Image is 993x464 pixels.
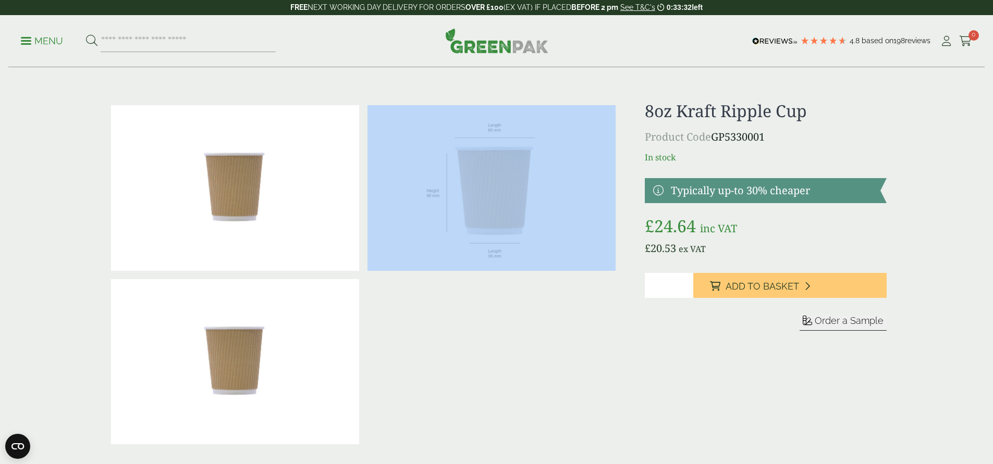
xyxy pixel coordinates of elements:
button: Add to Basket [693,273,887,298]
span: 198 [893,36,905,45]
span: ex VAT [679,243,706,255]
i: My Account [940,36,953,46]
span: inc VAT [700,221,737,235]
span: £ [645,241,651,255]
img: GreenPak Supplies [445,28,548,53]
p: GP5330001 [645,129,886,145]
button: Open CMP widget [5,434,30,459]
img: RippleCup_8oz [367,105,616,271]
img: 8oz Kraft Ripple Cup 0 [111,105,359,271]
span: 0:33:32 [667,3,692,11]
span: 4.8 [850,36,862,45]
span: reviews [905,36,930,45]
bdi: 20.53 [645,241,676,255]
span: Based on [862,36,893,45]
div: 4.79 Stars [800,36,847,45]
h1: 8oz Kraft Ripple Cup [645,101,886,121]
strong: OVER £100 [465,3,504,11]
span: Product Code [645,130,711,144]
i: Cart [959,36,972,46]
p: In stock [645,151,886,164]
span: left [692,3,703,11]
span: £ [645,215,654,237]
span: 0 [969,30,979,41]
a: See T&C's [620,3,655,11]
p: Menu [21,35,63,47]
a: Menu [21,35,63,45]
img: REVIEWS.io [752,37,798,45]
bdi: 24.64 [645,215,696,237]
span: Order a Sample [815,315,884,326]
strong: FREE [290,3,308,11]
button: Order a Sample [800,315,887,331]
img: 8oz Kraft Ripple Cup Full Case Of 0 [111,279,359,445]
span: Add to Basket [726,281,799,292]
a: 0 [959,33,972,49]
strong: BEFORE 2 pm [571,3,618,11]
